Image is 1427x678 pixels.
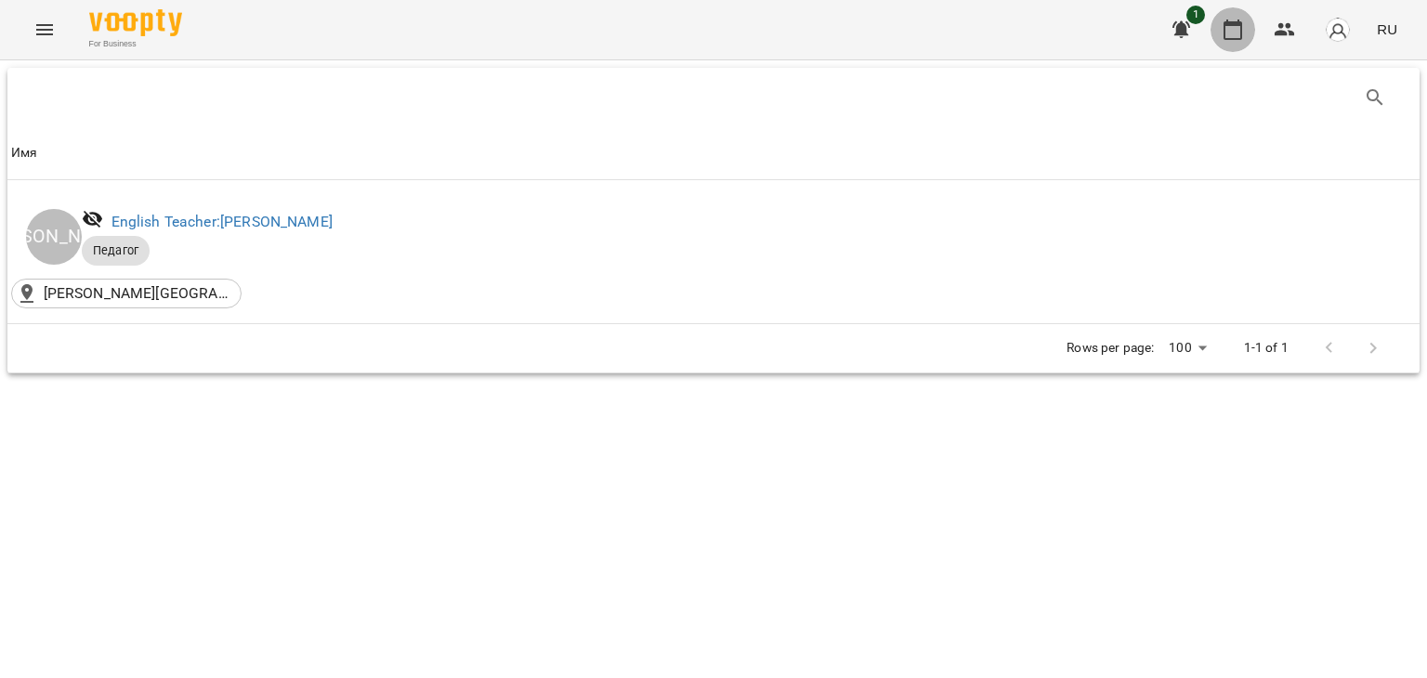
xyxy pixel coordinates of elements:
[22,7,67,52] button: Menu
[44,282,229,305] p: [PERSON_NAME][GEOGRAPHIC_DATA]
[11,279,242,308] div: Margaret's School()
[1377,20,1397,39] span: RU
[1067,339,1154,358] p: Rows per page:
[26,209,82,265] div: [PERSON_NAME]
[11,142,37,164] div: Имя
[1353,75,1397,120] button: Search
[7,68,1420,127] div: Table Toolbar
[11,142,37,164] div: Sort
[11,142,1416,164] span: Имя
[82,242,150,259] span: Педагог
[1186,6,1205,24] span: 1
[1325,17,1351,43] img: avatar_s.png
[111,213,333,230] a: English Teacher:[PERSON_NAME]
[1161,334,1213,361] div: 100
[1244,339,1289,358] p: 1-1 of 1
[89,38,182,50] span: For Business
[89,9,182,36] img: Voopty Logo
[1369,12,1405,46] button: RU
